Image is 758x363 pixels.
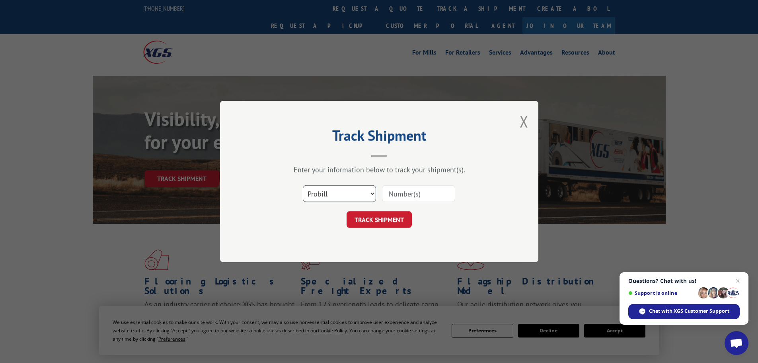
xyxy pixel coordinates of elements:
[725,331,748,355] div: Open chat
[260,165,499,174] div: Enter your information below to track your shipment(s).
[628,304,740,319] div: Chat with XGS Customer Support
[260,130,499,145] h2: Track Shipment
[733,276,742,286] span: Close chat
[347,211,412,228] button: TRACK SHIPMENT
[628,290,695,296] span: Support is online
[628,278,740,284] span: Questions? Chat with us!
[649,308,729,315] span: Chat with XGS Customer Support
[382,185,455,202] input: Number(s)
[520,111,528,132] button: Close modal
